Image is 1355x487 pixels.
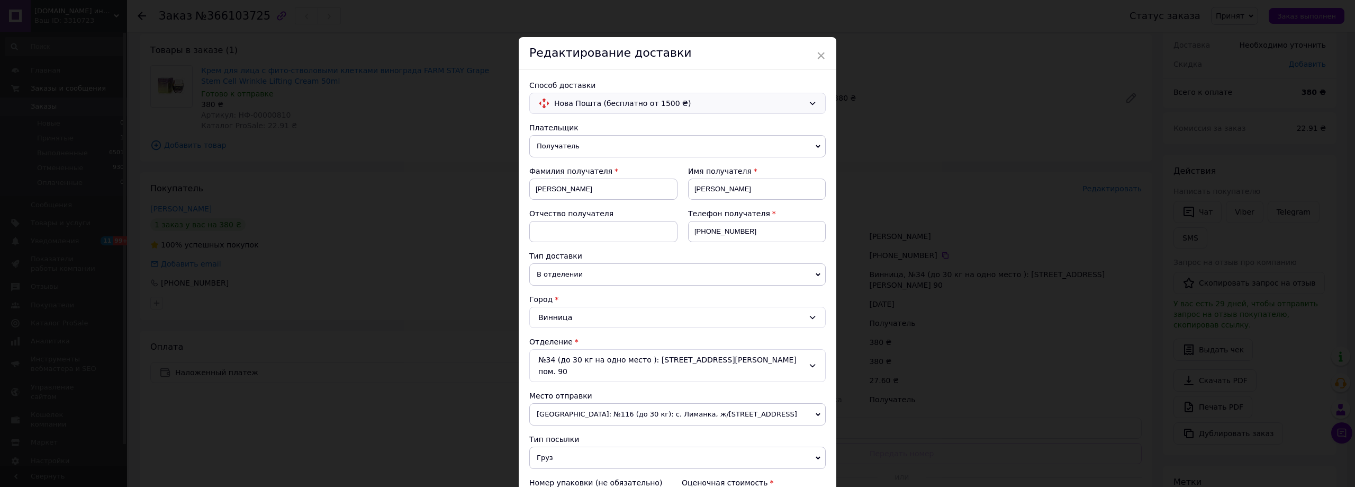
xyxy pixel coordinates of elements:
div: №34 (до 30 кг на одно место ): [STREET_ADDRESS][PERSON_NAME] пом. 90 [529,349,826,382]
input: +380 [688,221,826,242]
span: Тип доставки [529,252,582,260]
div: Винница [529,307,826,328]
span: Отчество получателя [529,209,613,218]
span: Имя получателя [688,167,752,175]
span: Получатель [529,135,826,157]
span: Тип посылки [529,435,579,444]
div: Город [529,294,826,305]
span: × [816,47,826,65]
div: Редактирование доставки [519,37,836,69]
span: [GEOGRAPHIC_DATA]: №116 (до 30 кг): с. Лиманка, ж/[STREET_ADDRESS] [529,403,826,426]
div: Отделение [529,337,826,347]
span: Место отправки [529,392,592,400]
span: Плательщик [529,123,579,132]
span: Груз [529,447,826,469]
span: Фамилия получателя [529,167,612,175]
div: Способ доставки [529,80,826,91]
span: Телефон получателя [688,209,770,218]
span: Нова Пошта (бесплатно от 1500 ₴) [554,98,804,109]
span: В отделении [529,263,826,286]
